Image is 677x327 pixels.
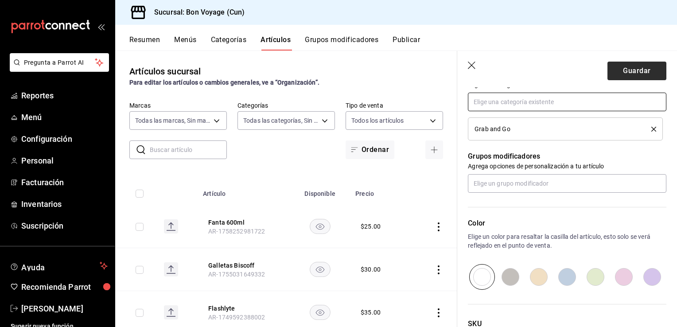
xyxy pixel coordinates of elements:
button: Pregunta a Parrot AI [10,53,109,72]
span: Menú [21,111,108,123]
span: Todos los artículos [351,116,404,125]
span: Personal [21,155,108,167]
button: actions [434,265,443,274]
input: Elige una categoría existente [468,93,666,111]
span: Grab and Go [475,126,510,132]
a: Pregunta a Parrot AI [6,64,109,74]
th: Artículo [198,177,290,205]
label: Categorías [237,102,335,109]
input: Elige un grupo modificador [468,174,666,193]
button: availability-product [310,305,331,320]
span: AR-1755031649332 [208,271,265,278]
label: Tipo de venta [346,102,443,109]
p: Grupos modificadores [468,151,666,162]
button: Artículos [261,35,291,51]
button: open_drawer_menu [97,23,105,30]
button: actions [434,308,443,317]
p: Elige un color para resaltar la casilla del artículo, esto solo se verá reflejado en el punto de ... [468,232,666,250]
button: Categorías [211,35,247,51]
th: Disponible [290,177,350,205]
span: Facturación [21,176,108,188]
div: navigation tabs [129,35,677,51]
button: Ordenar [346,140,394,159]
input: Buscar artículo [150,141,227,159]
button: availability-product [310,262,331,277]
button: edit-product-location [208,304,279,313]
h3: Sucursal: Bon Voyage (Cun) [147,7,245,18]
button: Resumen [129,35,160,51]
span: AR-1758252981722 [208,228,265,235]
button: Grupos modificadores [305,35,378,51]
strong: Para editar los artículos o cambios generales, ve a “Organización”. [129,79,319,86]
span: [PERSON_NAME] [21,303,108,315]
span: Inventarios [21,198,108,210]
button: edit-product-location [208,218,279,227]
div: $ 35.00 [361,308,381,317]
span: Recomienda Parrot [21,281,108,293]
p: Color [468,218,666,229]
div: $ 30.00 [361,265,381,274]
button: availability-product [310,219,331,234]
div: Artículos sucursal [129,65,201,78]
div: $ 25.00 [361,222,381,231]
span: Configuración [21,133,108,145]
span: Reportes [21,90,108,101]
span: Pregunta a Parrot AI [24,58,95,67]
button: actions [434,222,443,231]
label: Marcas [129,102,227,109]
button: delete [645,127,656,132]
span: Ayuda [21,261,96,271]
span: Todas las categorías, Sin categoría [243,116,319,125]
span: AR-1749592388002 [208,314,265,321]
button: Publicar [393,35,420,51]
span: Todas las marcas, Sin marca [135,116,210,125]
button: Guardar [607,62,666,80]
span: Suscripción [21,220,108,232]
button: Menús [174,35,196,51]
button: edit-product-location [208,261,279,270]
th: Precio [350,177,409,205]
p: Agrega opciones de personalización a tu artículo [468,162,666,171]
